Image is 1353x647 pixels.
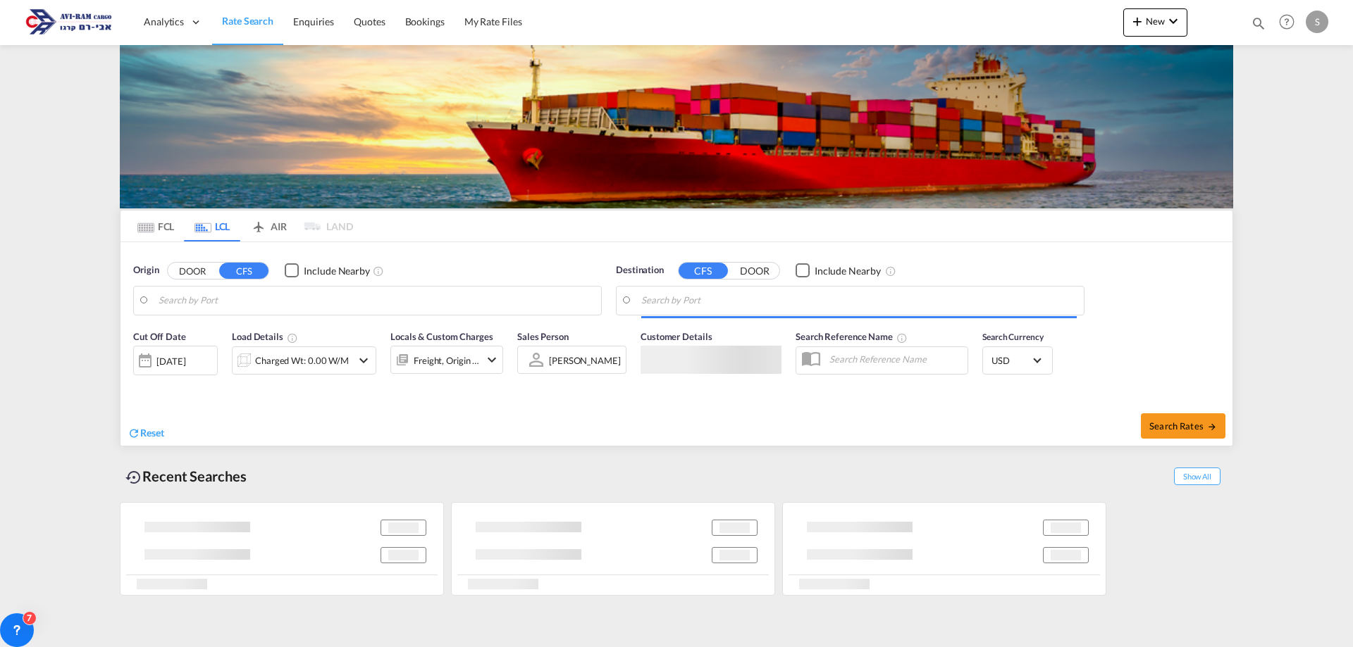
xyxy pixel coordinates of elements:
div: [DATE] [133,346,218,375]
button: DOOR [168,263,217,279]
div: Freight Origin Destination [414,351,480,370]
span: Analytics [144,15,184,29]
md-icon: icon-arrow-right [1207,422,1217,432]
span: New [1129,15,1182,27]
md-icon: Chargeable Weight [287,332,298,344]
md-icon: icon-backup-restore [125,469,142,486]
md-tab-item: FCL [128,211,184,241]
span: Search Rates [1149,420,1217,432]
md-icon: icon-plus 400-fg [1129,13,1146,30]
md-datepicker: Select [133,374,144,393]
div: Charged Wt: 0.00 W/M [255,351,349,370]
div: Origin DOOR CFS Checkbox No InkUnchecked: Ignores neighbouring ports when fetching rates.Checked ... [121,242,1232,446]
span: Customer Details [641,331,712,342]
md-tab-item: LCL [184,211,240,241]
md-select: Select Currency: $ USDUnited States Dollar [990,350,1045,370]
md-icon: icon-magnify [1251,15,1266,31]
div: [DATE] [156,355,185,368]
button: CFS [219,263,268,279]
div: icon-refreshReset [128,426,164,441]
span: USD [991,354,1031,367]
span: Show All [1174,467,1221,485]
span: Search Reference Name [796,331,908,342]
md-icon: Unchecked: Ignores neighbouring ports when fetching rates.Checked : Includes neighbouring ports w... [885,265,896,277]
span: Bookings [405,15,445,27]
div: S [1306,11,1328,33]
span: My Rate Files [464,15,522,27]
span: Help [1275,10,1299,34]
md-icon: Your search will be saved by the below given name [896,332,908,344]
div: icon-magnify [1251,15,1266,37]
md-checkbox: Checkbox No Ink [285,263,370,278]
input: Search by Port [159,290,594,311]
md-select: Sales Person: SAAR ZEHAVIAN [548,350,622,370]
md-icon: icon-refresh [128,427,140,439]
span: Cut Off Date [133,331,186,342]
md-icon: icon-airplane [250,218,267,229]
md-tab-item: AIR [240,211,297,241]
md-icon: Unchecked: Ignores neighbouring ports when fetching rates.Checked : Includes neighbouring ports w... [373,265,384,277]
button: CFS [679,263,728,279]
div: Help [1275,10,1306,35]
div: Freight Origin Destinationicon-chevron-down [390,346,503,374]
div: Charged Wt: 0.00 W/Micon-chevron-down [232,346,376,375]
span: Search Currency [982,332,1044,342]
input: Search Reference Name [822,348,968,370]
img: 166978e0a5f911edb4280f3c7a976193.png [21,6,116,38]
md-icon: icon-chevron-down [355,352,372,369]
span: Enquiries [293,15,334,27]
md-icon: icon-chevron-down [483,351,500,368]
input: Search by Port [641,290,1077,311]
span: Reset [140,427,164,439]
div: Include Nearby [815,264,881,278]
span: Origin [133,263,159,277]
span: Locals & Custom Charges [390,331,493,342]
md-icon: icon-chevron-down [1165,13,1182,30]
span: Rate Search [222,15,273,27]
button: Search Ratesicon-arrow-right [1141,413,1225,439]
div: Recent Searches [120,460,252,492]
span: Destination [616,263,664,277]
button: icon-plus 400-fgNewicon-chevron-down [1123,8,1187,37]
div: Include Nearby [304,264,370,278]
span: Load Details [232,331,298,342]
div: [PERSON_NAME] [549,355,621,366]
span: Quotes [354,15,385,27]
md-checkbox: Checkbox No Ink [796,263,881,278]
button: DOOR [730,263,779,279]
span: Sales Person [517,331,569,342]
img: LCL+%26+FCL+BACKGROUND.png [120,45,1233,208]
md-pagination-wrapper: Use the left and right arrow keys to navigate between tabs [128,211,353,241]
